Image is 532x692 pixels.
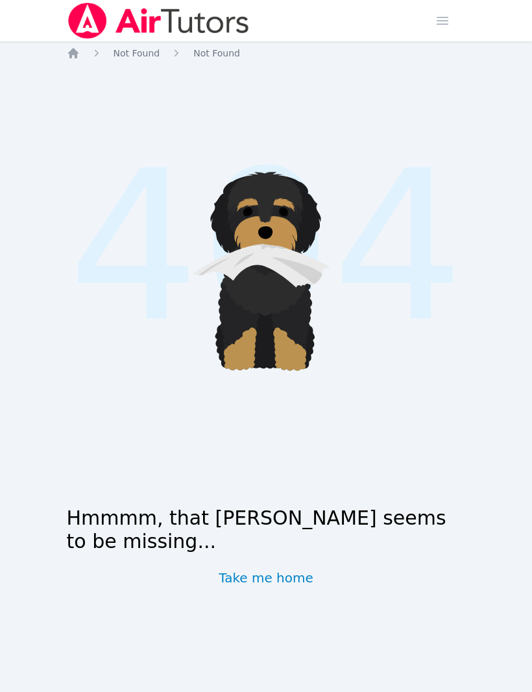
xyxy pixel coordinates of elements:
a: Not Found [114,47,160,60]
span: Not Found [193,48,240,58]
a: Take me home [219,569,313,587]
h1: Hmmmm, that [PERSON_NAME] seems to be missing... [67,507,466,553]
img: Air Tutors [67,3,250,39]
span: 404 [68,91,465,402]
span: Not Found [114,48,160,58]
a: Not Found [193,47,240,60]
nav: Breadcrumb [67,47,466,60]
